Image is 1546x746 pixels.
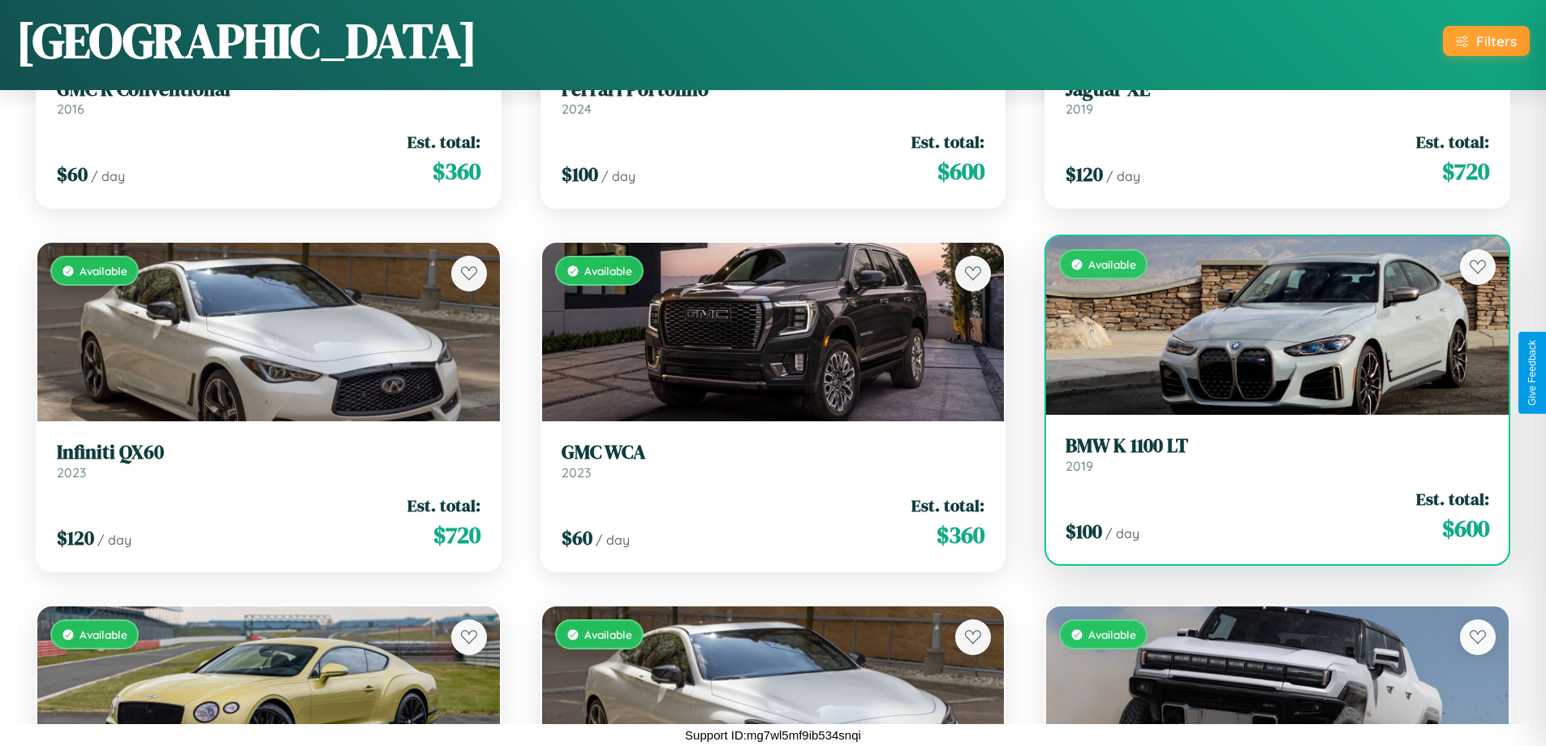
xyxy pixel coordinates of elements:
[1476,32,1517,50] div: Filters
[911,494,984,517] span: Est. total:
[57,441,480,464] h3: Infiniti QX60
[57,441,480,481] a: Infiniti QX602023
[1066,458,1093,474] span: 2019
[16,7,477,74] h1: [GEOGRAPHIC_DATA]
[433,155,480,188] span: $ 360
[80,627,127,641] span: Available
[685,724,861,746] p: Support ID: mg7wl5mf9ib534snqi
[1416,130,1489,153] span: Est. total:
[1106,168,1140,184] span: / day
[407,494,480,517] span: Est. total:
[57,464,86,481] span: 2023
[1066,101,1093,117] span: 2019
[57,161,88,188] span: $ 60
[562,441,985,464] h3: GMC WCA
[1066,161,1103,188] span: $ 120
[407,130,480,153] span: Est. total:
[562,101,592,117] span: 2024
[584,627,632,641] span: Available
[562,161,598,188] span: $ 100
[1416,487,1489,511] span: Est. total:
[562,441,985,481] a: GMC WCA2023
[1066,78,1489,118] a: Jaguar XE2019
[433,519,480,551] span: $ 720
[911,130,984,153] span: Est. total:
[1442,512,1489,545] span: $ 600
[1443,26,1530,56] button: Filters
[584,264,632,278] span: Available
[1066,518,1102,545] span: $ 100
[596,532,630,548] span: / day
[1088,257,1136,271] span: Available
[1105,525,1139,541] span: / day
[97,532,131,548] span: / day
[1088,627,1136,641] span: Available
[1066,434,1489,458] h3: BMW K 1100 LT
[57,78,480,118] a: GMC R Conventional2016
[57,524,94,551] span: $ 120
[937,155,984,188] span: $ 600
[562,78,985,118] a: Ferrari Portofino2024
[57,101,84,117] span: 2016
[937,519,984,551] span: $ 360
[1066,434,1489,474] a: BMW K 1100 LT2019
[91,168,125,184] span: / day
[601,168,635,184] span: / day
[1442,155,1489,188] span: $ 720
[562,464,591,481] span: 2023
[1527,340,1538,406] div: Give Feedback
[562,524,592,551] span: $ 60
[80,264,127,278] span: Available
